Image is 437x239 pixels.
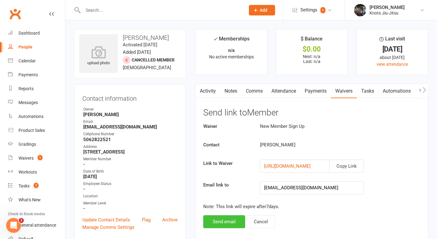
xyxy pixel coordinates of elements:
a: Archive [162,216,178,224]
div: [DATE] [362,46,423,52]
div: $0.00 [282,46,342,52]
div: Cellphone Number [83,131,178,137]
h3: [PERSON_NAME] [79,34,181,41]
div: about [DATE] [362,54,423,61]
div: Calendar [19,58,36,63]
label: Link to Waiver [199,160,255,167]
a: Attendance [267,84,300,98]
div: Email [83,119,178,125]
div: Workouts [19,170,37,174]
a: Payments [8,68,65,82]
div: Dashboard [19,31,40,36]
div: Automations [19,114,43,119]
div: General attendance [19,223,56,228]
div: Member Level [83,200,178,206]
span: Add [260,8,267,13]
time: Activated [DATE] [123,42,157,48]
a: Dashboard [8,26,65,40]
button: Add [249,5,275,15]
a: Flag [142,216,150,224]
span: 7 [34,183,39,188]
a: General attendance kiosk mode [8,218,65,232]
button: Copy Link [329,160,364,173]
div: What's New [19,197,41,202]
a: Product Sales [8,124,65,137]
div: Memberships [213,35,249,46]
a: Waivers [331,84,357,98]
a: Automations [378,84,415,98]
a: What's New [8,193,65,207]
label: Email link to [199,181,255,189]
div: Tasks [19,183,30,188]
a: Tasks 7 [8,179,65,193]
span: No active memberships [209,54,254,59]
a: Notes [220,84,241,98]
a: view attendance [377,62,408,67]
h3: Send link to Member [203,108,420,118]
a: Reports [8,82,65,96]
div: Reports [19,86,34,91]
div: Location [83,193,178,199]
div: Employee Status [83,181,178,187]
div: Date of Birth [83,169,178,174]
a: Gradings [8,137,65,151]
span: [DEMOGRAPHIC_DATA] [123,65,171,70]
a: Workouts [8,165,65,179]
strong: 5062822521 [83,137,178,142]
label: Waiver [199,123,255,130]
strong: [EMAIL_ADDRESS][DOMAIN_NAME] [83,124,178,130]
div: Waivers [19,156,34,161]
p: Next: n/a Last: n/a [282,54,342,64]
button: Send email [203,215,245,228]
a: Payments [300,84,331,98]
span: 1 [38,155,43,160]
iframe: Intercom live chat [6,218,21,233]
img: thumb_image1614103803.png [354,4,366,16]
div: [PERSON_NAME] [255,141,387,149]
a: Activity [196,84,220,98]
strong: - [83,161,178,167]
a: Calendar [8,54,65,68]
input: Search... [81,6,241,15]
div: Product Sales [19,128,45,133]
div: Address [83,144,178,150]
div: Messages [19,100,38,105]
strong: - [83,186,178,192]
label: Contact [199,141,255,149]
a: Clubworx [7,6,23,22]
a: Comms [241,84,267,98]
a: Waivers 1 [8,151,65,165]
span: Cancelled member [132,57,175,62]
div: People [19,44,32,49]
a: Tasks [357,84,378,98]
span: Settings [300,3,317,17]
div: New Member Sign Up [255,123,387,130]
div: Owner [83,107,178,112]
time: Added [DATE] [123,49,151,55]
a: People [8,40,65,54]
div: upload photo [79,46,118,66]
span: 1 [320,7,325,13]
div: [PERSON_NAME] [369,5,405,10]
strong: [PERSON_NAME] [83,112,178,117]
div: Member Number [83,156,178,162]
a: Update Contact Details [82,216,130,224]
strong: n/a [228,48,235,53]
a: Automations [8,110,65,124]
div: Gradings [19,142,36,147]
div: $ Balance [301,35,323,46]
h3: Contact information [82,93,178,102]
a: Messages [8,96,65,110]
div: Last visit [379,35,405,46]
a: [URL][DOMAIN_NAME] [264,163,311,169]
strong: [DATE] [83,174,178,179]
strong: [STREET_ADDRESS] [83,149,178,155]
a: Manage Comms Settings [82,224,134,231]
div: Payments [19,72,38,77]
span: 2 [19,218,24,223]
div: Knots Jiu-Jitsu [369,10,405,16]
i: ✓ [213,36,217,42]
button: Cancel [247,215,275,228]
p: Note: This link will expire after 7 days. [203,203,420,210]
strong: - [83,206,178,211]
